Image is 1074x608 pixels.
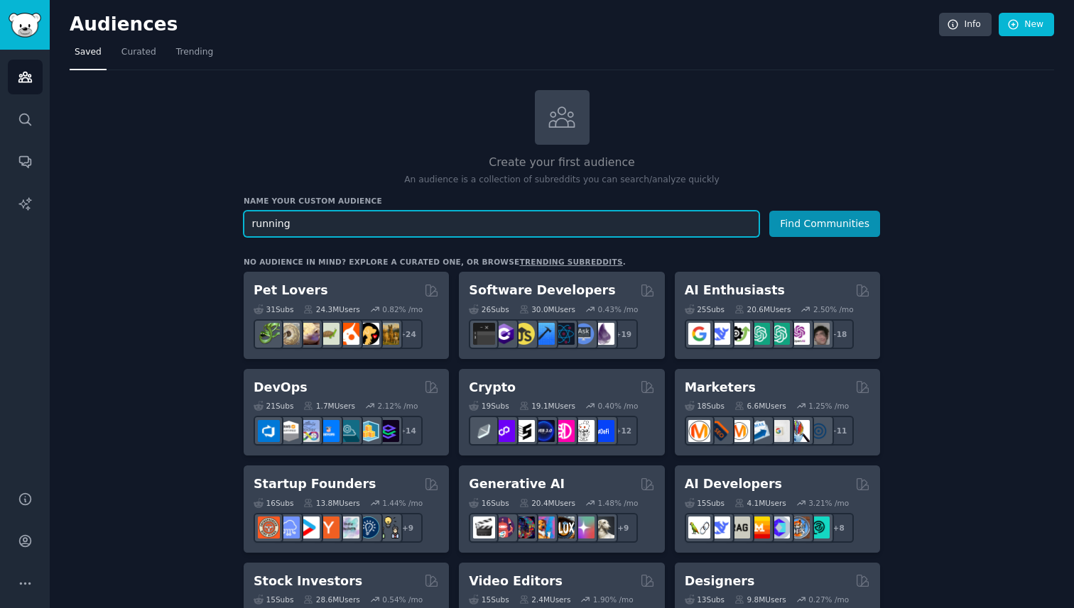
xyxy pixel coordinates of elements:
img: PlatformEngineers [377,420,399,442]
div: 24.3M Users [303,304,359,314]
div: 9.8M Users [734,595,786,604]
h2: Marketers [685,379,756,397]
img: AItoolsCatalog [728,323,750,345]
img: AIDevelopersSociety [808,516,830,538]
img: EntrepreneurRideAlong [258,516,280,538]
div: 1.7M Users [303,401,355,411]
img: ballpython [278,323,300,345]
div: 4.1M Users [734,498,786,508]
img: Rag [728,516,750,538]
div: 3.21 % /mo [808,498,849,508]
h2: Designers [685,573,755,590]
div: 0.27 % /mo [808,595,849,604]
img: indiehackers [337,516,359,538]
img: DeepSeek [708,323,730,345]
img: startup [298,516,320,538]
h2: Startup Founders [254,475,376,493]
a: Curated [116,41,161,70]
div: 2.50 % /mo [813,304,854,314]
img: chatgpt_promptDesign [748,323,770,345]
a: Saved [70,41,107,70]
a: trending subreddits [519,258,622,266]
img: AWS_Certified_Experts [278,420,300,442]
div: 15 Sub s [469,595,509,604]
div: 0.54 % /mo [382,595,423,604]
div: + 18 [824,319,854,349]
h2: Generative AI [469,475,565,493]
img: csharp [493,323,515,345]
img: platformengineering [337,420,359,442]
img: MarketingResearch [788,420,810,442]
div: 2.4M Users [519,595,571,604]
div: + 19 [608,319,638,349]
div: + 12 [608,416,638,446]
h2: Stock Investors [254,573,362,590]
div: 2.12 % /mo [378,401,418,411]
img: iOSProgramming [533,323,555,345]
img: DevOpsLinks [318,420,340,442]
img: ArtificalIntelligence [808,323,830,345]
div: 15 Sub s [685,498,725,508]
img: LangChain [688,516,710,538]
h2: Software Developers [469,282,615,299]
div: 19.1M Users [519,401,575,411]
img: DeepSeek [708,516,730,538]
img: learnjavascript [513,323,535,345]
img: ethfinance [473,420,495,442]
h2: Create your first audience [244,154,880,172]
img: herpetology [258,323,280,345]
img: 0xPolygon [493,420,515,442]
h2: AI Developers [685,475,782,493]
img: OpenAIDev [788,323,810,345]
div: 25 Sub s [685,304,725,314]
h2: Crypto [469,379,516,397]
img: growmybusiness [377,516,399,538]
div: 1.90 % /mo [593,595,634,604]
a: New [999,13,1054,37]
div: 16 Sub s [254,498,293,508]
div: 21 Sub s [254,401,293,411]
div: 15 Sub s [254,595,293,604]
div: 0.82 % /mo [382,304,423,314]
img: ycombinator [318,516,340,538]
img: MistralAI [748,516,770,538]
img: deepdream [513,516,535,538]
div: + 14 [393,416,423,446]
div: + 8 [824,513,854,543]
img: elixir [592,323,614,345]
div: + 24 [393,319,423,349]
img: defi_ [592,420,614,442]
div: 28.6M Users [303,595,359,604]
img: chatgpt_prompts_ [768,323,790,345]
img: OnlineMarketing [808,420,830,442]
img: PetAdvice [357,323,379,345]
span: Curated [121,46,156,59]
div: 6.6M Users [734,401,786,411]
a: Trending [171,41,218,70]
div: 0.40 % /mo [598,401,639,411]
img: Docker_DevOps [298,420,320,442]
img: llmops [788,516,810,538]
h2: AI Enthusiasts [685,282,785,299]
img: cockatiel [337,323,359,345]
img: AskMarketing [728,420,750,442]
img: aivideo [473,516,495,538]
p: An audience is a collection of subreddits you can search/analyze quickly [244,174,880,187]
h3: Name your custom audience [244,196,880,206]
h2: DevOps [254,379,308,397]
div: 19 Sub s [469,401,509,411]
img: bigseo [708,420,730,442]
img: content_marketing [688,420,710,442]
div: 1.48 % /mo [598,498,639,508]
img: SaaS [278,516,300,538]
img: CryptoNews [573,420,595,442]
div: No audience in mind? Explore a curated one, or browse . [244,257,626,267]
h2: Audiences [70,13,939,36]
img: AskComputerScience [573,323,595,345]
img: GoogleGeminiAI [688,323,710,345]
img: turtle [318,323,340,345]
span: Saved [75,46,102,59]
div: 26 Sub s [469,304,509,314]
img: software [473,323,495,345]
span: Trending [176,46,213,59]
